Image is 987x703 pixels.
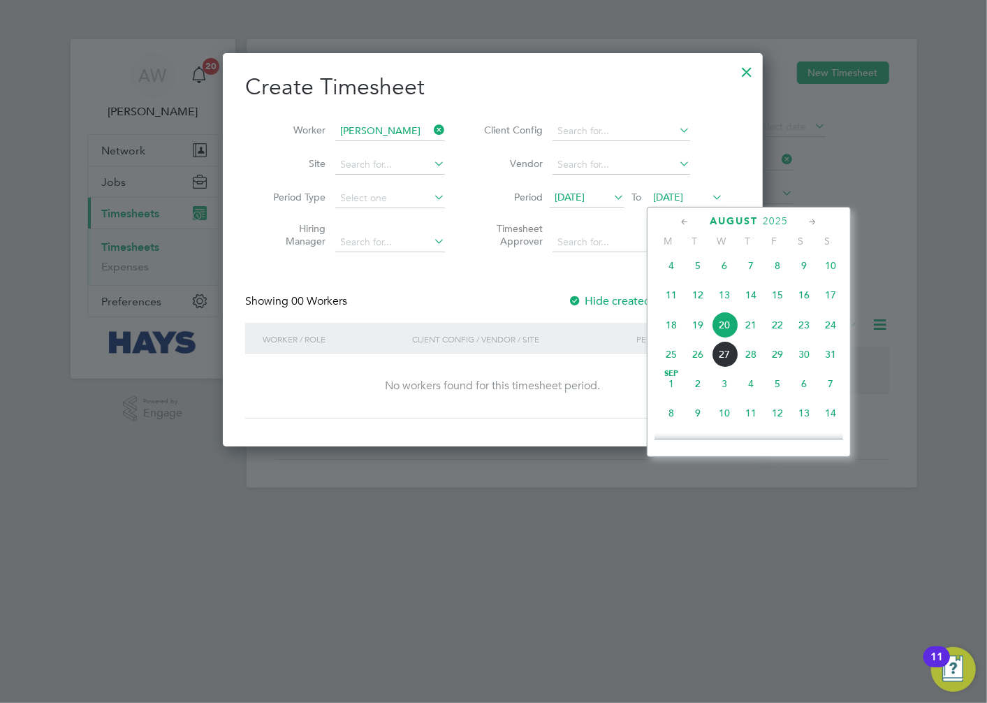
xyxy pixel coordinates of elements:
span: 14 [738,282,764,308]
label: Hiring Manager [263,222,326,247]
span: 13 [711,282,738,308]
div: No workers found for this timesheet period. [259,379,726,393]
span: 19 [685,312,711,338]
span: 17 [817,282,844,308]
span: 30 [791,341,817,368]
span: 20 [711,312,738,338]
span: 15 [764,282,791,308]
span: [DATE] [653,191,683,203]
label: Timesheet Approver [480,222,543,247]
div: 11 [930,657,943,675]
span: 11 [658,282,685,308]
span: [DATE] [555,191,585,203]
span: 9 [685,400,711,426]
span: W [708,235,734,247]
span: 14 [817,400,844,426]
input: Search for... [335,122,445,141]
input: Search for... [553,233,690,252]
label: Client Config [480,124,543,136]
label: Worker [263,124,326,136]
span: 00 Workers [291,294,347,308]
span: 6 [711,252,738,279]
span: 6 [791,370,817,397]
span: M [655,235,681,247]
input: Search for... [553,155,690,175]
span: 7 [817,370,844,397]
label: Vendor [480,157,543,170]
span: 29 [764,341,791,368]
span: S [787,235,814,247]
span: 10 [817,252,844,279]
span: 31 [817,341,844,368]
span: 16 [791,282,817,308]
span: 4 [658,252,685,279]
span: 5 [685,252,711,279]
span: 1 [658,370,685,397]
span: 12 [685,282,711,308]
label: Period Type [263,191,326,203]
span: 27 [711,341,738,368]
div: Showing [245,294,350,309]
span: 28 [738,341,764,368]
span: 5 [764,370,791,397]
span: 24 [817,312,844,338]
span: 15 [658,429,685,456]
input: Search for... [335,155,445,175]
button: Open Resource Center, 11 new notifications [931,647,976,692]
span: 23 [791,312,817,338]
span: Sep [658,370,685,377]
span: 21 [817,429,844,456]
span: 12 [764,400,791,426]
span: 7 [738,252,764,279]
span: 8 [658,400,685,426]
span: 18 [738,429,764,456]
span: 25 [658,341,685,368]
span: 18 [658,312,685,338]
span: 2025 [763,215,788,227]
span: 3 [711,370,738,397]
input: Search for... [335,233,445,252]
div: Client Config / Vendor / Site [409,323,633,355]
span: F [761,235,787,247]
span: 17 [711,429,738,456]
span: 13 [791,400,817,426]
input: Search for... [553,122,690,141]
span: 20 [791,429,817,456]
span: 22 [764,312,791,338]
span: August [710,215,758,227]
label: Site [263,157,326,170]
label: Hide created timesheets [568,294,710,308]
input: Select one [335,189,445,208]
div: Worker / Role [259,323,409,355]
span: 11 [738,400,764,426]
span: 2 [685,370,711,397]
span: 26 [685,341,711,368]
label: Period [480,191,543,203]
span: 4 [738,370,764,397]
span: 16 [685,429,711,456]
div: Period [633,323,726,355]
span: T [734,235,761,247]
span: 8 [764,252,791,279]
span: 21 [738,312,764,338]
span: To [627,188,645,206]
span: 9 [791,252,817,279]
span: 19 [764,429,791,456]
span: S [814,235,840,247]
h2: Create Timesheet [245,73,740,102]
span: T [681,235,708,247]
span: 10 [711,400,738,426]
